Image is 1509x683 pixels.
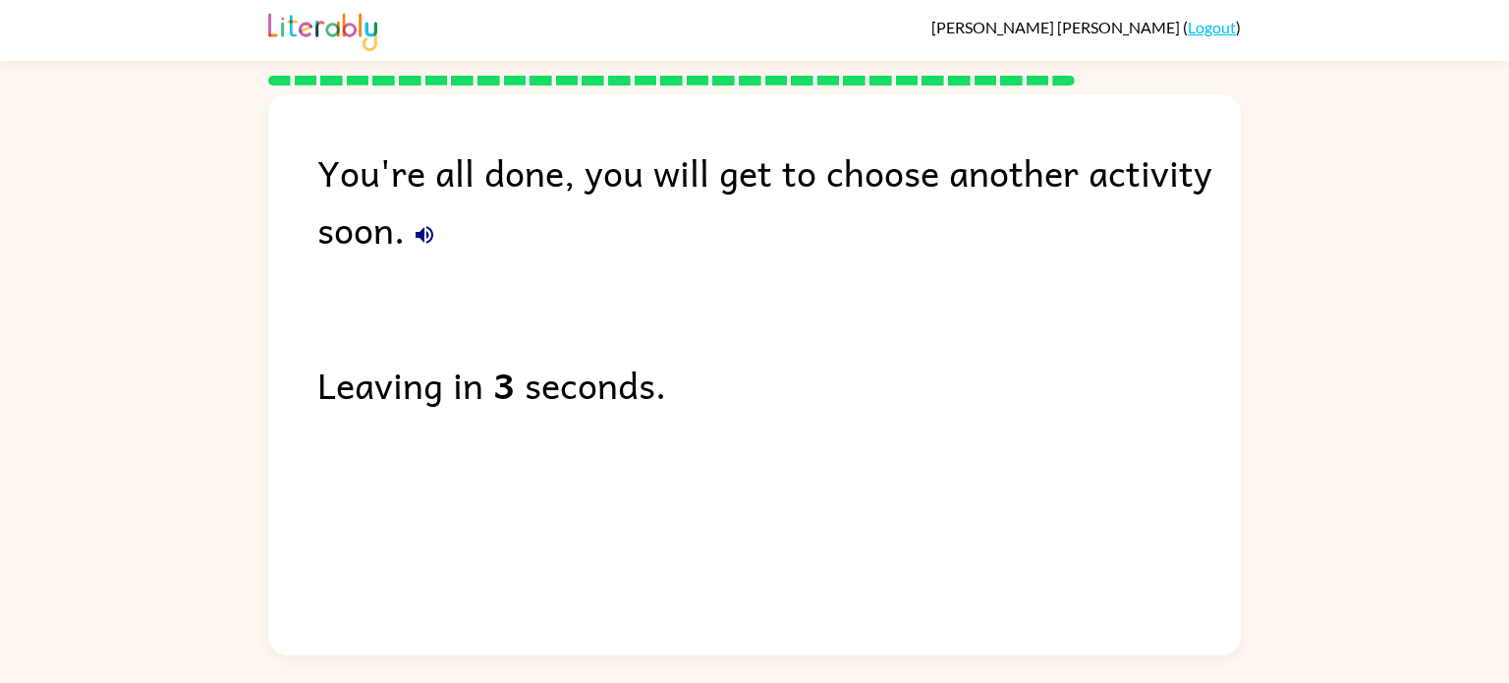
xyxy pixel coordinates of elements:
[1188,18,1236,36] a: Logout
[268,8,377,51] img: Literably
[317,143,1241,257] div: You're all done, you will get to choose another activity soon.
[931,18,1183,36] span: [PERSON_NAME] [PERSON_NAME]
[931,18,1241,36] div: ( )
[317,356,1241,413] div: Leaving in seconds.
[493,356,515,413] b: 3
